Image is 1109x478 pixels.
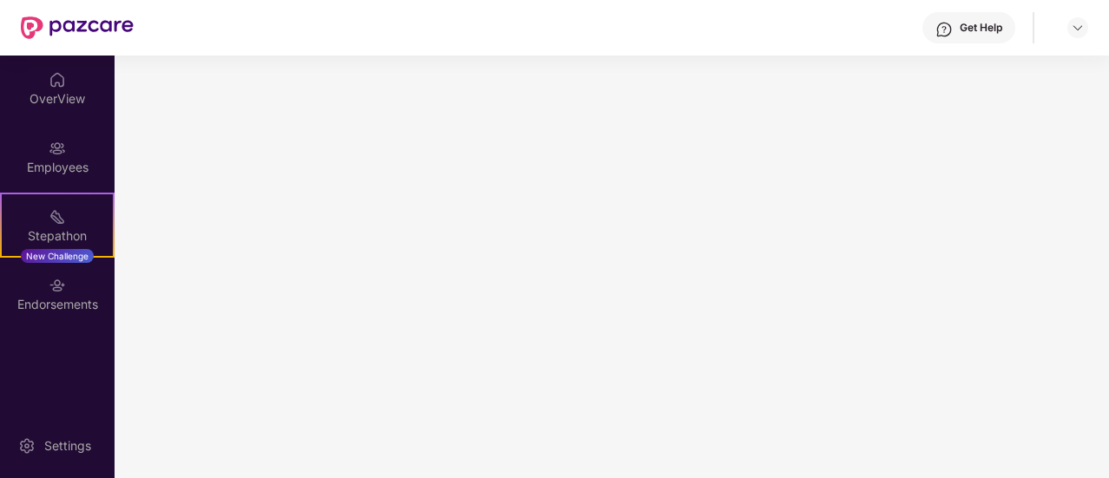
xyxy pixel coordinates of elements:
img: svg+xml;base64,PHN2ZyBpZD0iSG9tZSIgeG1sbnM9Imh0dHA6Ly93d3cudzMub3JnLzIwMDAvc3ZnIiB3aWR0aD0iMjAiIG... [49,71,66,88]
img: svg+xml;base64,PHN2ZyBpZD0iU2V0dGluZy0yMHgyMCIgeG1sbnM9Imh0dHA6Ly93d3cudzMub3JnLzIwMDAvc3ZnIiB3aW... [18,437,36,455]
img: svg+xml;base64,PHN2ZyBpZD0iSGVscC0zMngzMiIgeG1sbnM9Imh0dHA6Ly93d3cudzMub3JnLzIwMDAvc3ZnIiB3aWR0aD... [935,21,953,38]
div: Stepathon [2,227,113,245]
div: Settings [39,437,96,455]
img: svg+xml;base64,PHN2ZyB4bWxucz0iaHR0cDovL3d3dy53My5vcmcvMjAwMC9zdmciIHdpZHRoPSIyMSIgaGVpZ2h0PSIyMC... [49,208,66,226]
img: New Pazcare Logo [21,16,134,39]
div: Get Help [960,21,1002,35]
img: svg+xml;base64,PHN2ZyBpZD0iRHJvcGRvd24tMzJ4MzIiIHhtbG5zPSJodHRwOi8vd3d3LnczLm9yZy8yMDAwL3N2ZyIgd2... [1071,21,1085,35]
div: New Challenge [21,249,94,263]
img: svg+xml;base64,PHN2ZyBpZD0iRW1wbG95ZWVzIiB4bWxucz0iaHR0cDovL3d3dy53My5vcmcvMjAwMC9zdmciIHdpZHRoPS... [49,140,66,157]
img: svg+xml;base64,PHN2ZyBpZD0iRW5kb3JzZW1lbnRzIiB4bWxucz0iaHR0cDovL3d3dy53My5vcmcvMjAwMC9zdmciIHdpZH... [49,277,66,294]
